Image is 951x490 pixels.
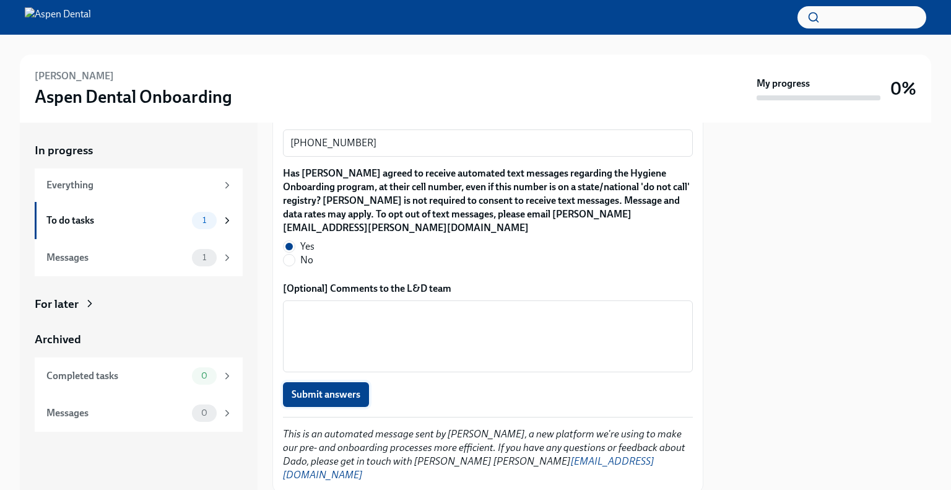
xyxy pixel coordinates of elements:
a: Messages1 [35,239,243,276]
span: 0 [194,408,215,418]
span: 1 [195,253,214,262]
a: Everything [35,168,243,202]
h3: 0% [890,77,916,100]
img: Aspen Dental [25,7,91,27]
a: For later [35,296,243,312]
a: Completed tasks0 [35,357,243,395]
h6: [PERSON_NAME] [35,69,114,83]
div: Messages [46,251,187,265]
strong: My progress [757,77,810,90]
button: Submit answers [283,382,369,407]
a: To do tasks1 [35,202,243,239]
label: Has [PERSON_NAME] agreed to receive automated text messages regarding the Hygiene Onboarding prog... [283,167,693,235]
h3: Aspen Dental Onboarding [35,85,232,108]
div: To do tasks [46,214,187,227]
div: For later [35,296,79,312]
div: Everything [46,178,217,192]
em: This is an automated message sent by [PERSON_NAME], a new platform we're using to make our pre- a... [283,428,685,481]
span: Yes [300,240,315,253]
div: Completed tasks [46,369,187,383]
span: No [300,253,313,267]
span: 0 [194,371,215,380]
div: Messages [46,406,187,420]
span: Submit answers [292,388,360,401]
label: [Optional] Comments to the L&D team [283,282,693,295]
span: 1 [195,216,214,225]
a: Messages0 [35,395,243,432]
textarea: [PHONE_NUMBER] [290,136,685,151]
a: In progress [35,142,243,159]
a: Archived [35,331,243,348]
